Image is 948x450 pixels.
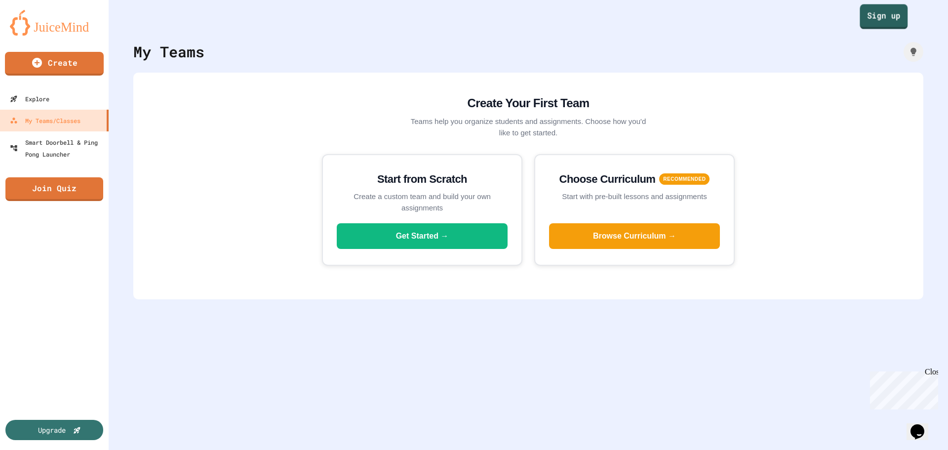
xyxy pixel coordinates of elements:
div: Smart Doorbell & Ping Pong Launcher [10,136,105,160]
p: Start with pre-built lessons and assignments [549,191,720,203]
a: Create [5,52,104,76]
span: RECOMMENDED [659,173,710,185]
p: Teams help you organize students and assignments. Choose how you'd like to get started. [410,116,647,138]
button: Get Started → [337,223,508,249]
p: Create a custom team and build your own assignments [337,191,508,213]
button: Browse Curriculum → [549,223,720,249]
h2: Create Your First Team [410,94,647,112]
h3: Start from Scratch [337,171,508,187]
div: Explore [10,93,49,105]
h3: Choose Curriculum [559,171,656,187]
div: Chat with us now!Close [4,4,68,63]
iframe: chat widget [907,410,938,440]
div: How it works [904,42,923,62]
div: My Teams [133,41,204,63]
div: My Teams/Classes [10,115,80,126]
a: Join Quiz [5,177,103,201]
img: logo-orange.svg [10,10,99,36]
iframe: chat widget [866,368,938,409]
div: Upgrade [38,425,66,435]
a: Sign up [860,4,908,29]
